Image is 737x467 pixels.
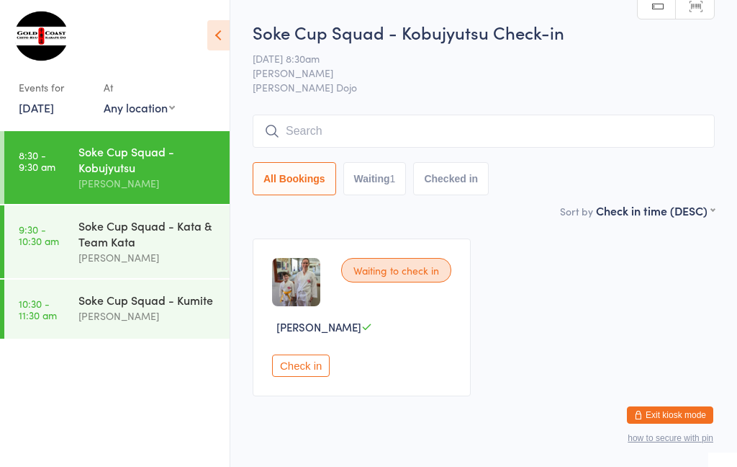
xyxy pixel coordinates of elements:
[19,76,89,99] div: Events for
[19,223,59,246] time: 9:30 - 10:30 am
[253,115,715,148] input: Search
[276,319,361,334] span: [PERSON_NAME]
[78,218,217,249] div: Soke Cup Squad - Kata & Team Kata
[78,249,217,266] div: [PERSON_NAME]
[560,204,593,218] label: Sort by
[19,99,54,115] a: [DATE]
[253,80,715,94] span: [PERSON_NAME] Dojo
[78,292,217,308] div: Soke Cup Squad - Kumite
[390,173,396,184] div: 1
[78,175,217,192] div: [PERSON_NAME]
[628,433,713,443] button: how to secure with pin
[78,308,217,324] div: [PERSON_NAME]
[4,205,230,278] a: 9:30 -10:30 amSoke Cup Squad - Kata & Team Kata[PERSON_NAME]
[341,258,451,283] div: Waiting to check in
[104,76,175,99] div: At
[19,298,57,321] time: 10:30 - 11:30 am
[627,406,713,424] button: Exit kiosk mode
[596,203,715,218] div: Check in time (DESC)
[343,162,407,195] button: Waiting1
[413,162,489,195] button: Checked in
[14,11,68,61] img: Gold Coast Chito-Ryu Karate
[253,66,692,80] span: [PERSON_NAME]
[78,143,217,175] div: Soke Cup Squad - Kobujyutsu
[253,162,336,195] button: All Bookings
[253,51,692,66] span: [DATE] 8:30am
[253,20,715,44] h2: Soke Cup Squad - Kobujyutsu Check-in
[4,280,230,339] a: 10:30 -11:30 amSoke Cup Squad - Kumite[PERSON_NAME]
[272,355,330,377] button: Check in
[4,131,230,204] a: 8:30 -9:30 amSoke Cup Squad - Kobujyutsu[PERSON_NAME]
[272,258,320,306] img: image1725325675.png
[104,99,175,115] div: Any location
[19,149,55,172] time: 8:30 - 9:30 am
